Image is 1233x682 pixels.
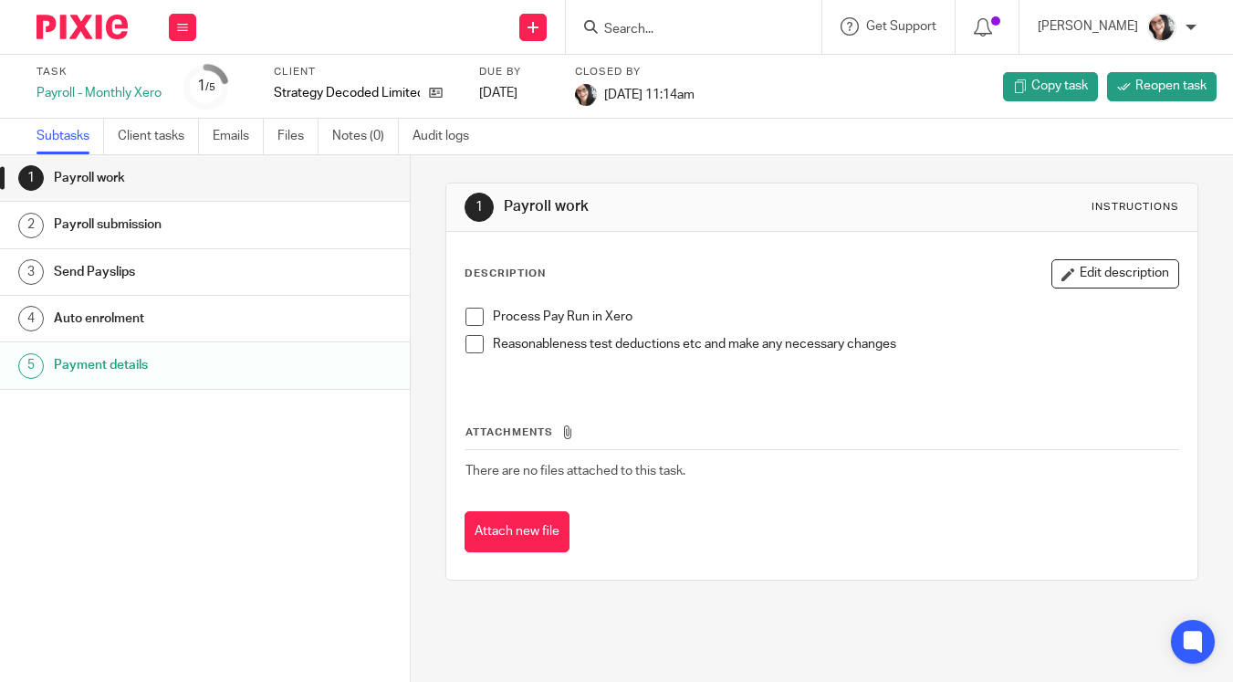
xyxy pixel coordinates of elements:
[37,84,162,102] div: Payroll - Monthly Xero
[277,119,319,154] a: Files
[197,76,215,97] div: 1
[413,119,483,154] a: Audit logs
[1092,200,1179,215] div: Instructions
[465,427,553,437] span: Attachments
[575,65,695,79] label: Closed by
[54,164,279,192] h1: Payroll work
[18,213,44,238] div: 2
[37,15,128,39] img: Pixie
[866,20,936,33] span: Get Support
[479,65,552,79] label: Due by
[18,306,44,331] div: 4
[37,119,104,154] a: Subtasks
[504,197,862,216] h1: Payroll work
[213,119,264,154] a: Emails
[54,258,279,286] h1: Send Payslips
[1147,13,1176,42] img: me%20(1).jpg
[1003,72,1098,101] a: Copy task
[1051,259,1179,289] button: Edit description
[274,65,456,79] label: Client
[205,82,215,92] small: /5
[1135,77,1207,95] span: Reopen task
[465,465,685,477] span: There are no files attached to this task.
[18,353,44,379] div: 5
[604,88,695,100] span: [DATE] 11:14am
[602,22,767,38] input: Search
[465,267,546,281] p: Description
[18,165,44,191] div: 1
[493,335,1179,353] p: Reasonableness test deductions etc and make any necessary changes
[54,351,279,379] h1: Payment details
[493,308,1179,326] p: Process Pay Run in Xero
[479,84,552,102] div: [DATE]
[465,511,569,552] button: Attach new file
[575,84,597,106] img: me%20(1).jpg
[332,119,399,154] a: Notes (0)
[18,259,44,285] div: 3
[54,305,279,332] h1: Auto enrolment
[1107,72,1217,101] a: Reopen task
[465,193,494,222] div: 1
[1038,17,1138,36] p: [PERSON_NAME]
[37,65,162,79] label: Task
[54,211,279,238] h1: Payroll submission
[1031,77,1088,95] span: Copy task
[274,84,420,102] p: Strategy Decoded Limited
[118,119,199,154] a: Client tasks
